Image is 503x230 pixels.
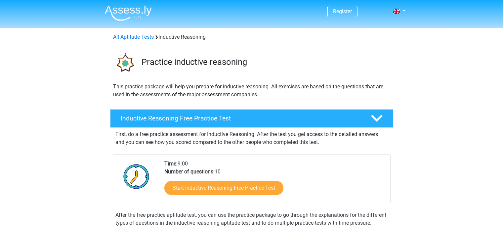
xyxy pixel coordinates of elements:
[159,160,390,203] div: 9:00 10
[333,8,352,15] a: Register
[142,57,388,67] h3: Practice inductive reasoning
[107,109,396,128] a: Inductive Reasoning Free Practice Test
[113,83,390,99] p: This practice package will help you prepare for inductive reasoning. All exercises are based on t...
[164,181,283,195] a: Start Inductive Reasoning Free Practice Test
[113,34,154,40] a: All Aptitude Tests
[110,33,393,41] div: Inductive Reasoning
[121,115,360,122] h4: Inductive Reasoning Free Practice Test
[113,211,391,227] div: After the free practice aptitude test, you can use the practice package to go through the explana...
[164,161,178,167] b: Time:
[110,49,139,77] img: inductive reasoning
[115,130,388,146] p: First, do a free practice assessment for Inductive Reasoning. After the test you get access to th...
[164,168,215,175] b: Number of questions:
[105,5,152,21] img: Assessly
[120,160,153,193] img: Clock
